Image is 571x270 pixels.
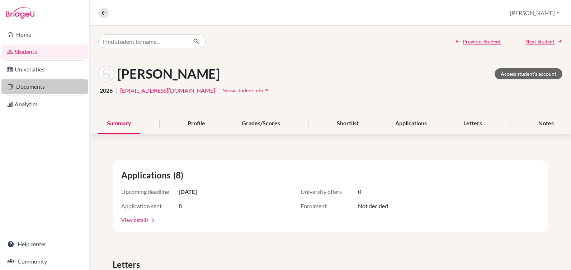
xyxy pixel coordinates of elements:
[525,38,562,45] a: Next Student
[117,66,220,82] h1: [PERSON_NAME]
[98,34,187,48] input: Find student by name...
[1,62,88,76] a: Universities
[1,27,88,42] a: Home
[1,254,88,269] a: Community
[1,79,88,94] a: Documents
[328,113,367,134] div: Shortlist
[301,202,358,210] span: Enrolment
[301,187,358,196] span: University offers
[358,187,361,196] span: 0
[218,86,220,95] span: |
[387,113,435,134] div: Applications
[121,202,179,210] span: Application sent
[100,86,113,95] span: 2026
[120,86,215,95] a: [EMAIL_ADDRESS][DOMAIN_NAME]
[98,113,140,134] div: Summary
[233,113,289,134] div: Grades/Scores
[179,202,182,210] span: 8
[525,38,555,45] span: Next Student
[455,38,501,45] a: Previous Student
[173,169,186,182] span: (8)
[121,187,179,196] span: Upcoming deadline
[148,218,155,223] a: arrow_forward
[463,38,501,45] span: Previous Student
[179,187,197,196] span: [DATE]
[358,202,388,210] span: Not decided
[98,66,114,82] img: Alessandra Atala's avatar
[6,7,34,19] img: Bridge-U
[1,45,88,59] a: Students
[495,68,562,79] a: Access student's account
[179,113,214,134] div: Profile
[121,216,148,224] a: View details
[223,85,271,96] button: Show student infoarrow_drop_down
[455,113,491,134] div: Letters
[530,113,562,134] div: Notes
[223,87,263,93] span: Show student info
[263,87,270,94] i: arrow_drop_down
[507,6,562,20] button: [PERSON_NAME]
[121,169,173,182] span: Applications
[1,97,88,111] a: Analytics
[1,237,88,251] a: Help center
[115,86,117,95] span: |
